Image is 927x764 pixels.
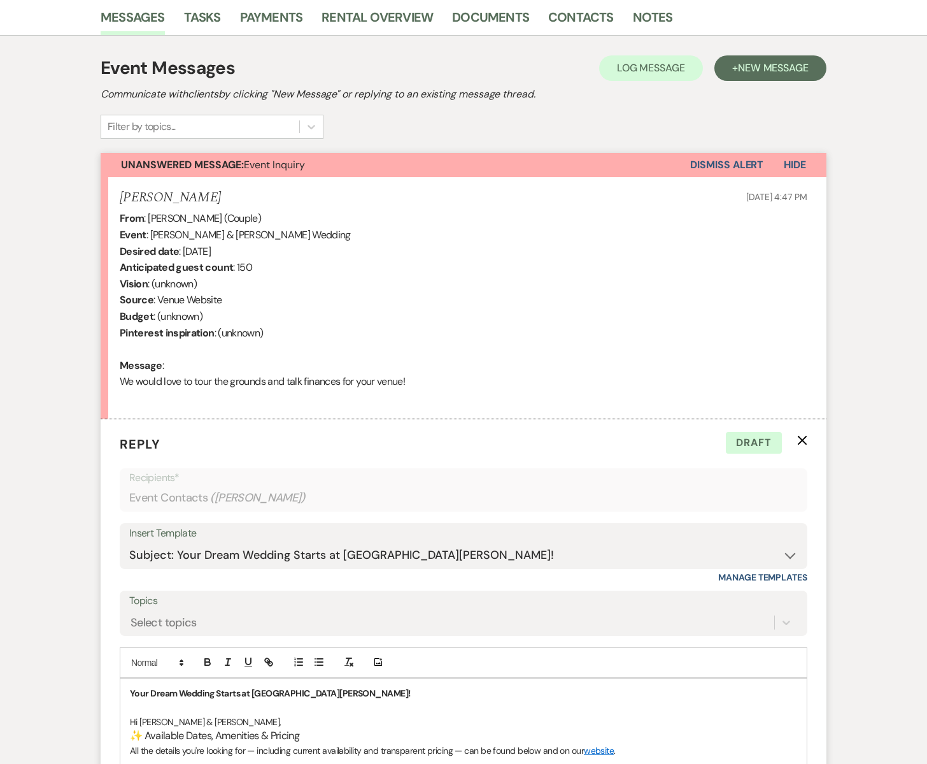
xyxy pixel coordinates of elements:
[784,158,806,171] span: Hide
[184,7,221,35] a: Tasks
[131,614,197,631] div: Select topics
[322,7,433,35] a: Rental Overview
[240,7,303,35] a: Payments
[763,153,826,177] button: Hide
[120,293,153,306] b: Source
[548,7,614,35] a: Contacts
[120,261,233,274] b: Anticipated guest count
[633,7,673,35] a: Notes
[584,745,614,756] a: website
[452,7,529,35] a: Documents
[120,228,146,241] b: Event
[129,486,798,510] div: Event Contacts
[738,61,809,75] span: New Message
[130,744,797,758] p: All the details you're looking for — including current availability and transparent pricing — can...
[120,210,807,406] div: : [PERSON_NAME] (Couple) : [PERSON_NAME] & [PERSON_NAME] Wedding : [DATE] : 150 : (unknown) : Ven...
[130,688,410,699] strong: Your Dream Wedding Starts at [GEOGRAPHIC_DATA][PERSON_NAME]!
[718,572,807,583] a: Manage Templates
[120,245,179,258] b: Desired date
[108,119,176,134] div: Filter by topics...
[120,277,148,291] b: Vision
[121,158,244,171] strong: Unanswered Message:
[617,61,685,75] span: Log Message
[101,87,826,102] h2: Communicate with clients by clicking "New Message" or replying to an existing message thread.
[120,436,160,452] span: Reply
[129,592,798,610] label: Topics
[120,310,153,323] b: Budget
[120,212,144,225] b: From
[130,729,797,744] h3: ✨ Available Dates, Amenities & Pricing
[101,153,690,177] button: Unanswered Message:Event Inquiry
[120,326,215,340] b: Pinterest inspiration
[120,190,221,206] h5: [PERSON_NAME]
[726,432,782,454] span: Draft
[101,55,235,82] h1: Event Messages
[714,55,826,81] button: +New Message
[129,524,798,543] div: Insert Template
[120,359,162,372] b: Message
[101,7,165,35] a: Messages
[690,153,763,177] button: Dismiss Alert
[599,55,703,81] button: Log Message
[130,716,281,728] span: Hi [PERSON_NAME] & [PERSON_NAME],
[210,489,306,507] span: ( [PERSON_NAME] )
[746,191,807,203] span: [DATE] 4:47 PM
[129,470,798,486] p: Recipients*
[121,158,305,171] span: Event Inquiry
